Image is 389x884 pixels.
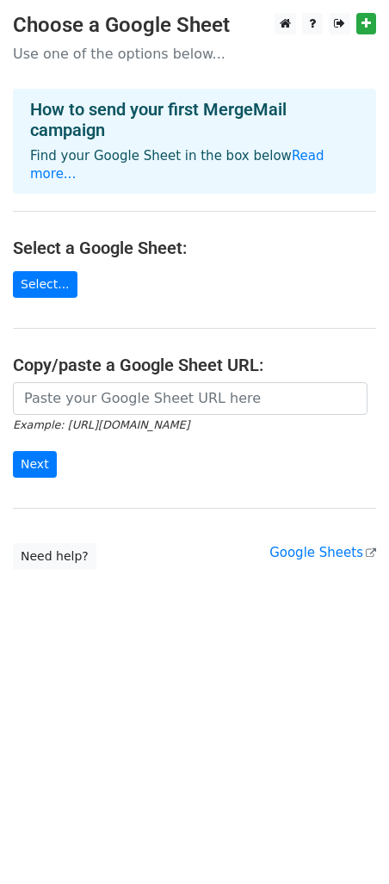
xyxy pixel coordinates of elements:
[30,99,359,140] h4: How to send your first MergeMail campaign
[13,45,376,63] p: Use one of the options below...
[30,148,324,182] a: Read more...
[13,382,367,415] input: Paste your Google Sheet URL here
[30,147,359,183] p: Find your Google Sheet in the box below
[13,271,77,298] a: Select...
[13,543,96,570] a: Need help?
[269,545,376,560] a: Google Sheets
[13,13,376,38] h3: Choose a Google Sheet
[13,451,57,478] input: Next
[13,418,189,431] small: Example: [URL][DOMAIN_NAME]
[13,238,376,258] h4: Select a Google Sheet:
[13,355,376,375] h4: Copy/paste a Google Sheet URL:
